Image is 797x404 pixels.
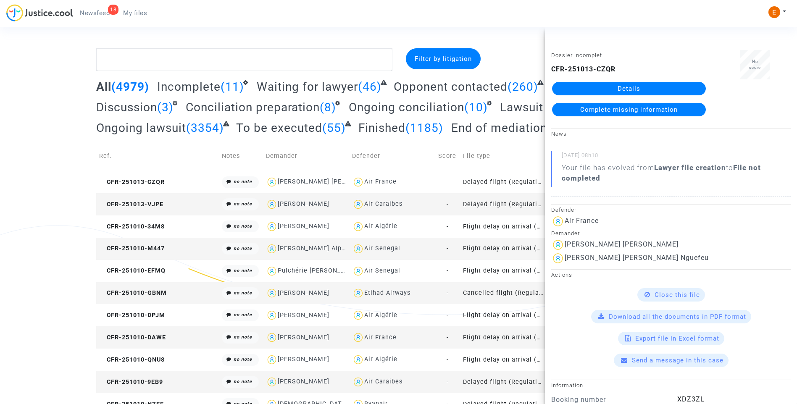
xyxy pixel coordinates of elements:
div: Air Algérie [364,356,397,363]
img: icon-user.svg [266,198,278,210]
span: Complete missing information [580,106,678,113]
img: icon-user.svg [266,220,278,233]
img: icon-user.svg [551,252,565,265]
div: [PERSON_NAME] [PERSON_NAME] [565,240,679,248]
td: Flight delay on arrival (outside of EU - Montreal Convention) [460,304,546,326]
img: icon-user.svg [352,198,364,210]
span: - [447,356,449,363]
div: [PERSON_NAME] [278,378,329,385]
small: Dossier incomplet [551,52,602,58]
small: Information [551,382,583,388]
span: Incomplete [157,80,221,94]
img: icon-user.svg [352,354,364,366]
div: [PERSON_NAME] [278,334,329,341]
span: (8) [320,100,336,114]
img: icon-user.svg [266,243,278,255]
span: (3354) [186,121,224,135]
span: My files [123,9,147,17]
i: no note [234,312,252,317]
span: No score [749,59,761,70]
img: icon-user.svg [266,354,278,366]
span: CFR-251010-QNU8 [99,356,165,363]
img: icon-user.svg [352,220,364,233]
div: Etihad Airways [364,289,410,296]
i: no note [234,334,252,340]
div: [PERSON_NAME] [278,312,329,319]
span: Conciliation preparation [186,100,320,114]
span: - [447,201,449,208]
td: File type [460,141,546,171]
div: Air Senegal [364,267,400,274]
div: [PERSON_NAME] [PERSON_NAME] Nguefeu [565,254,709,262]
span: Download all the documents in PDF format [609,313,746,320]
a: Details [552,82,706,95]
span: - [447,245,449,252]
div: Air Algérie [364,223,397,230]
span: CFR-251010-DPJM [99,312,165,319]
td: Score [435,141,460,171]
img: jc-logo.svg [6,4,73,21]
td: Defender [349,141,435,171]
td: Flight delay on arrival (outside of EU - Montreal Convention) [460,238,546,260]
td: Flight delay on arrival (outside of EU - Montreal Convention) [460,326,546,349]
div: Air France [364,334,397,341]
span: - [447,312,449,319]
td: Delayed flight (Regulation EC 261/2004) [460,193,546,215]
a: My files [116,7,154,19]
td: Flight delay on arrival (outside of EU - Montreal Convention) [460,260,546,282]
span: Opponent contacted [394,80,508,94]
span: (3) [157,100,174,114]
span: All [96,80,111,94]
div: Pulchérie [PERSON_NAME] [278,267,361,274]
div: [PERSON_NAME] [278,200,329,207]
i: no note [234,201,252,207]
span: - [447,267,449,274]
img: icon-user.svg [352,243,364,255]
img: icon-user.svg [551,215,565,228]
span: Send a message in this case [632,357,723,364]
img: icon-user.svg [352,376,364,388]
td: Delayed flight (Regulation EC 261/2004) [460,371,546,393]
div: Air Caraibes [364,200,402,207]
small: News [551,131,567,137]
i: no note [234,290,252,296]
td: Flight delay on arrival (outside of EU - Montreal Convention) [460,215,546,238]
span: - [447,223,449,230]
span: CFR-251010-GBNM [99,289,167,296]
span: (1185) [405,121,443,135]
span: Lawsuit to create [500,100,597,114]
img: icon-user.svg [352,309,364,321]
img: icon-user.svg [352,331,364,344]
span: Ongoing conciliation [349,100,464,114]
td: Cancelled flight (Regulation EC 261/2004) [460,282,546,304]
span: CFR-251013-CZQR [99,178,165,186]
td: Ref. [96,141,219,171]
div: Air France [364,178,397,185]
span: CFR-251010-EFMQ [99,267,166,274]
span: (11) [221,80,244,94]
div: [PERSON_NAME] Alpha Mamoudou [278,245,386,252]
span: Waiting for lawyer [257,80,358,94]
img: icon-user.svg [352,265,364,277]
span: XDZ3ZL [677,395,705,403]
img: icon-user.svg [352,176,364,188]
div: Air Caraibes [364,378,402,385]
div: Air Senegal [364,245,400,252]
small: [DATE] 08h10 [562,152,791,163]
b: CFR-251013-CZQR [551,65,616,73]
i: no note [234,379,252,384]
span: - [447,178,449,186]
i: no note [234,223,252,229]
i: no note [234,357,252,362]
div: [PERSON_NAME] [PERSON_NAME] [278,178,383,185]
td: Flight delay on arrival (outside of EU - Montreal Convention) [460,349,546,371]
i: no note [234,268,252,273]
img: icon-user.svg [266,287,278,299]
td: Notes [219,141,263,171]
div: [PERSON_NAME] [278,289,329,296]
div: Air Algérie [364,312,397,319]
small: Actions [551,272,572,278]
a: 18Newsfeed [73,7,116,19]
span: - [447,378,449,386]
img: icon-user.svg [266,309,278,321]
